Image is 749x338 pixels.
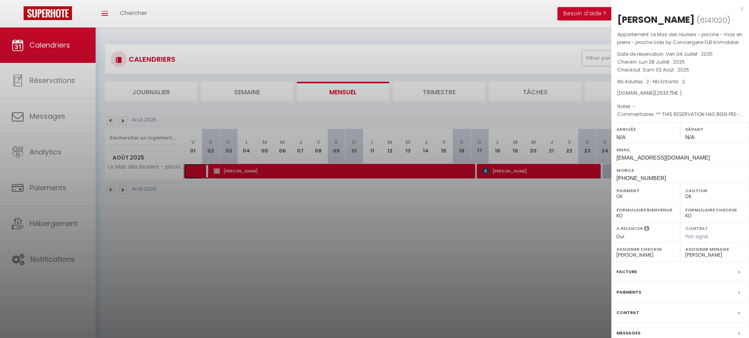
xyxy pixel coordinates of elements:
[616,154,710,161] span: [EMAIL_ADDRESS][DOMAIN_NAME]
[616,146,744,154] label: Email
[617,110,743,118] p: Commentaires :
[697,15,731,26] span: ( )
[633,103,636,110] span: -
[616,225,643,232] label: A relancer
[685,187,744,195] label: Caution
[616,134,625,140] span: N/A
[616,125,675,133] label: Arrivée
[617,66,743,74] p: Checkout :
[617,13,695,26] div: [PERSON_NAME]
[685,125,744,133] label: Départ
[617,58,743,66] p: Checkin :
[617,103,743,110] p: Notes :
[616,309,639,317] label: Contrat
[616,206,675,214] label: Formulaire Bienvenue
[639,59,685,65] span: Lun 28 Juillet . 2025
[616,288,641,296] label: Paiements
[617,90,743,97] div: [DOMAIN_NAME]
[617,50,743,58] p: Date de réservation :
[644,225,649,234] i: Sélectionner OUI si vous souhaiter envoyer les séquences de messages post-checkout
[617,78,685,85] span: Nb Adultes : 2 -
[617,31,742,46] span: Le Mas des lauriers - piscine - mas en pierre - proche Uzès by Conciergerie FLB Immobilier
[666,51,713,57] span: Ven 04 Juillet . 2025
[685,233,708,240] span: Pas signé
[616,245,675,253] label: Assigner Checkin
[700,15,727,25] span: 6141020
[655,90,682,96] span: ( € )
[616,268,637,276] label: Facture
[616,187,675,195] label: Paiement
[616,329,640,337] label: Messages
[616,166,744,174] label: Mobile
[653,78,685,85] span: Nb Enfants : 2
[643,66,689,73] span: Sam 02 Août . 2025
[685,225,708,230] label: Contrat
[617,31,743,46] p: Appartement :
[685,245,744,253] label: Assigner Menage
[685,206,744,214] label: Formulaire Checkin
[657,90,675,96] span: 2533.75
[611,4,743,13] div: x
[616,175,666,181] span: [PHONE_NUMBER]
[6,3,30,27] button: Ouvrir le widget de chat LiveChat
[685,134,694,140] span: N/A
